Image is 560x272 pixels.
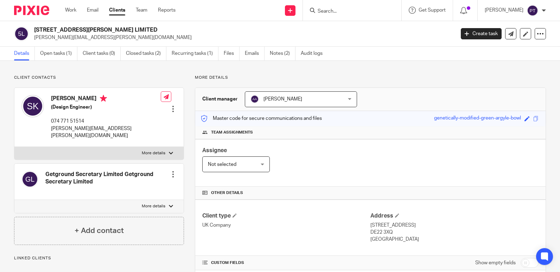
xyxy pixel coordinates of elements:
a: Details [14,47,35,60]
p: UK Company [202,222,370,229]
p: [PERSON_NAME][EMAIL_ADDRESS][PERSON_NAME][DOMAIN_NAME] [34,34,450,41]
span: Assignee [202,148,227,153]
h4: Getground Secretary Limited Getground Secretary Limited [45,171,170,186]
p: [PERSON_NAME][EMAIL_ADDRESS][PERSON_NAME][DOMAIN_NAME] [51,125,161,140]
img: svg%3E [21,171,38,188]
a: Notes (2) [270,47,295,60]
p: Linked clients [14,255,184,261]
span: Get Support [419,8,446,13]
p: Client contacts [14,75,184,80]
h2: [STREET_ADDRESS][PERSON_NAME] LIMITED [34,26,367,34]
p: More details [142,150,165,156]
p: DE22 3XQ [370,229,539,236]
a: Emails [245,47,265,60]
p: [GEOGRAPHIC_DATA] [370,236,539,243]
p: 074 771 51514 [51,118,161,125]
input: Search [317,8,380,15]
h3: Client manager [202,96,238,103]
a: Files [224,47,240,60]
div: genetically-modified-green-argyle-bowl [434,115,521,123]
h4: + Add contact [75,225,124,236]
img: svg%3E [21,95,44,117]
a: Audit logs [301,47,328,60]
label: Show empty fields [475,259,516,266]
a: Create task [461,28,502,39]
h4: CUSTOM FIELDS [202,260,370,266]
i: Primary [100,95,107,102]
p: [STREET_ADDRESS] [370,222,539,229]
a: Closed tasks (2) [126,47,166,60]
img: Pixie [14,6,49,15]
a: Open tasks (1) [40,47,77,60]
span: Other details [211,190,243,196]
p: [PERSON_NAME] [485,7,523,14]
h4: Client type [202,212,370,220]
span: Team assignments [211,130,253,135]
a: Client tasks (0) [83,47,121,60]
img: svg%3E [527,5,538,16]
a: Work [65,7,76,14]
a: Email [87,7,98,14]
img: svg%3E [250,95,259,103]
p: More details [195,75,546,80]
span: Not selected [208,162,236,167]
a: Team [136,7,147,14]
a: Reports [158,7,176,14]
a: Clients [109,7,125,14]
p: Master code for secure communications and files [201,115,322,122]
h4: Address [370,212,539,220]
h5: (Design Engineer) [51,104,161,111]
h4: [PERSON_NAME] [51,95,161,104]
span: [PERSON_NAME] [263,97,302,102]
p: More details [142,203,165,209]
img: svg%3E [14,26,29,41]
a: Recurring tasks (1) [172,47,218,60]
